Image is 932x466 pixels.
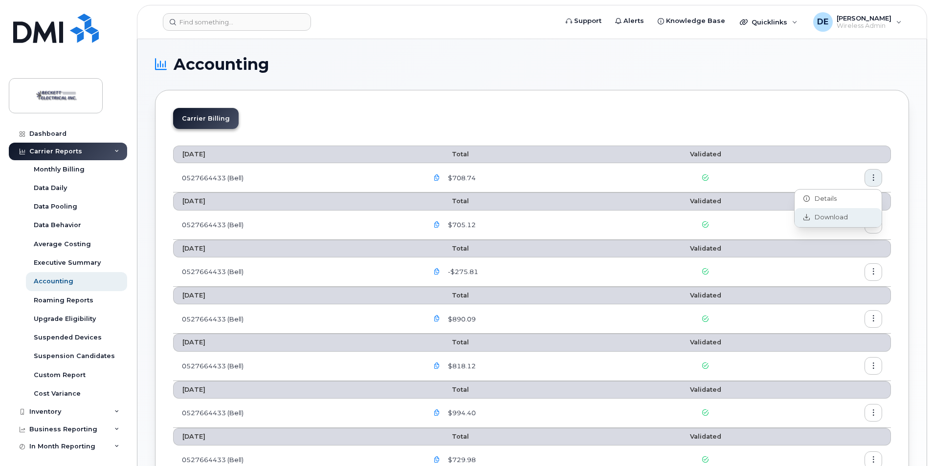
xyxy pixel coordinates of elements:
[174,57,269,72] span: Accounting
[428,433,469,440] span: Total
[428,197,469,205] span: Total
[173,304,420,334] td: 0527664433 (Bell)
[173,287,420,304] th: [DATE]
[428,292,469,299] span: Total
[173,211,420,240] td: 0527664433 (Bell)
[173,146,420,163] th: [DATE]
[446,267,478,276] span: -$275.81
[446,173,476,183] span: $708.74
[629,192,781,210] th: Validated
[428,339,469,346] span: Total
[173,334,420,351] th: [DATE]
[173,399,420,428] td: 0527664433 (Bell)
[173,257,420,287] td: 0527664433 (Bell)
[173,240,420,257] th: [DATE]
[629,428,781,445] th: Validated
[629,334,781,351] th: Validated
[428,386,469,393] span: Total
[810,213,848,222] span: Download
[629,146,781,163] th: Validated
[173,163,420,192] td: 0527664433 (Bell)
[810,194,837,203] span: Details
[629,287,781,304] th: Validated
[629,381,781,399] th: Validated
[173,381,420,399] th: [DATE]
[173,428,420,445] th: [DATE]
[173,352,420,381] td: 0527664433 (Bell)
[446,361,476,371] span: $818.12
[629,240,781,257] th: Validated
[428,245,469,252] span: Total
[428,150,469,158] span: Total
[446,408,476,418] span: $994.40
[173,192,420,210] th: [DATE]
[446,315,476,324] span: $890.09
[446,220,476,230] span: $705.12
[446,455,476,465] span: $729.98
